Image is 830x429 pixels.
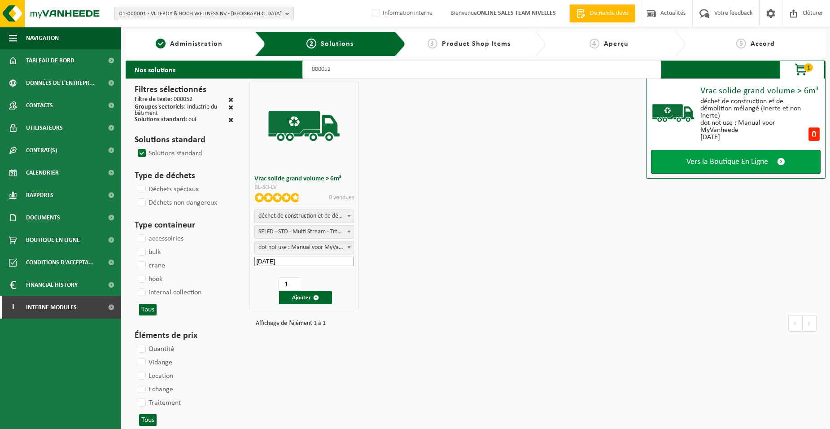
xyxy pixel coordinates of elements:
[279,291,332,304] button: Ajouter
[136,183,199,196] label: Déchets spéciaux
[588,9,631,18] span: Demande devis
[26,296,77,319] span: Interne modules
[26,229,80,251] span: Boutique en ligne
[136,286,201,299] label: internal collection
[251,316,326,331] div: Affichage de l'élément 1 à 1
[26,117,63,139] span: Utilisateurs
[126,61,184,79] h2: Nos solutions
[700,134,808,141] div: [DATE]
[254,184,354,191] div: BL-SO-LV
[278,277,301,291] input: 1
[136,245,161,259] label: bulk
[136,147,202,160] label: Solutions standard
[569,4,635,22] a: Demande devis
[410,39,528,49] a: 3Product Shop Items
[651,91,696,136] img: BL-SO-LV
[272,39,388,49] a: 2Solutions
[136,396,181,410] label: Traitement
[26,184,53,206] span: Rapports
[254,225,354,239] span: SELFD - STD - Multi Stream - Trtmt/wu (SP-M-000052)
[9,296,17,319] span: I
[135,96,192,104] div: : 000052
[804,63,813,72] span: 1
[136,272,162,286] label: hook
[254,175,354,182] h3: Vrac solide grand volume > 6m³
[329,193,354,202] p: 0 vendues
[136,259,165,272] label: crane
[135,104,184,110] span: Groupes sectoriels
[590,39,599,48] span: 4
[700,119,808,134] div: dot not use : Manual voor MyVanheede
[26,206,60,229] span: Documents
[136,196,217,210] label: Déchets non dangereux
[690,39,821,49] a: 5Accord
[751,40,775,48] span: Accord
[26,139,57,162] span: Contrat(s)
[26,72,95,94] span: Données de l'entrepr...
[254,241,354,254] span: dot not use : Manual voor MyVanheede
[550,39,668,49] a: 4Aperçu
[442,40,511,48] span: Product Shop Items
[26,94,53,117] span: Contacts
[477,10,556,17] strong: ONLINE SALES TEAM NIVELLES
[135,83,233,96] h3: Filtres sélectionnés
[136,232,183,245] label: accessoiries
[686,157,768,166] span: Vers la Boutique En Ligne
[700,87,821,96] div: Vrac solide grand volume > 6m³
[255,210,353,223] span: déchet de construction et de démolition mélangé (inerte et non inerte)
[156,39,166,48] span: 1
[306,39,316,48] span: 2
[255,226,353,238] span: SELFD - STD - Multi Stream - Trtmt/wu (SP-M-000052)
[139,414,157,426] button: Tous
[428,39,437,48] span: 3
[136,342,174,356] label: Quantité
[135,116,185,123] span: Solutions standard
[135,96,170,103] span: Filtre de texte
[135,133,233,147] h3: Solutions standard
[254,257,354,266] input: Date de début
[135,117,196,124] div: : oui
[26,162,59,184] span: Calendrier
[700,98,808,119] div: déchet de construction et de démolition mélangé (inerte et non inerte)
[26,27,59,49] span: Navigation
[135,329,233,342] h3: Éléments de prix
[119,7,282,21] span: 01-000001 - VILLEROY & BOCH WELLNESS NV - [GEOGRAPHIC_DATA]
[321,40,354,48] span: Solutions
[114,7,294,20] button: 01-000001 - VILLEROY & BOCH WELLNESS NV - [GEOGRAPHIC_DATA]
[135,104,228,117] div: : Industrie du bâtiment
[26,49,74,72] span: Tableau de bord
[780,61,825,79] button: 1
[139,304,157,315] button: Tous
[254,210,354,223] span: déchet de construction et de démolition mélangé (inerte et non inerte)
[604,40,629,48] span: Aperçu
[135,219,233,232] h3: Type containeur
[170,40,223,48] span: Administration
[136,356,172,369] label: Vidange
[26,251,94,274] span: Conditions d'accepta...
[136,383,173,396] label: Echange
[136,369,173,383] label: Location
[130,39,248,49] a: 1Administration
[370,7,432,20] label: Information interne
[135,169,233,183] h3: Type de déchets
[266,88,342,164] img: BL-SO-LV
[302,61,661,79] input: Chercher
[255,241,353,254] span: dot not use : Manual voor MyVanheede
[736,39,746,48] span: 5
[651,150,821,174] a: Vers la Boutique En Ligne
[26,274,78,296] span: Financial History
